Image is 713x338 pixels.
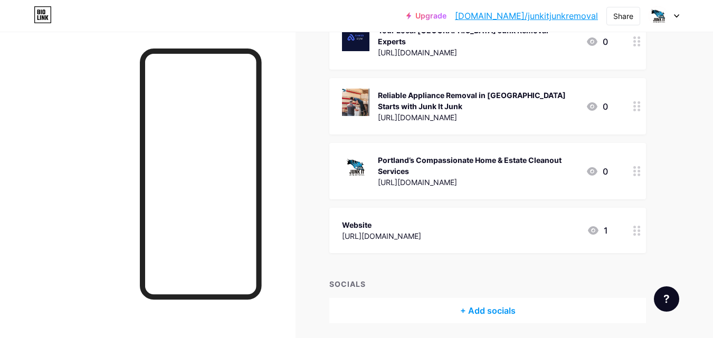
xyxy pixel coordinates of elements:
img: Your Local Portland Junk Removal Experts [342,24,369,51]
div: 0 [586,100,608,113]
div: Share [613,11,633,22]
a: Upgrade [406,12,446,20]
img: Portland’s Compassionate Home & Estate Cleanout Services [342,153,369,181]
div: 1 [587,224,608,237]
div: [URL][DOMAIN_NAME] [378,112,577,123]
div: Reliable Appliance Removal in [GEOGRAPHIC_DATA] Starts with Junk It Junk [378,90,577,112]
div: [URL][DOMAIN_NAME] [342,230,421,242]
div: + Add socials [329,298,646,323]
div: Website [342,219,421,230]
img: Reliable Appliance Removal in Portland Starts with Junk It Junk [342,89,369,116]
div: Your Local [GEOGRAPHIC_DATA] Junk Removal Experts [378,25,577,47]
img: Junk It Junk Removal [648,6,668,26]
a: [DOMAIN_NAME]/junkitjunkremoval [455,9,598,22]
div: Portland’s Compassionate Home & Estate Cleanout Services [378,154,577,177]
div: 0 [586,35,608,48]
div: SOCIALS [329,278,646,289]
div: [URL][DOMAIN_NAME] [378,177,577,188]
div: [URL][DOMAIN_NAME] [378,47,577,58]
div: 0 [586,165,608,178]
